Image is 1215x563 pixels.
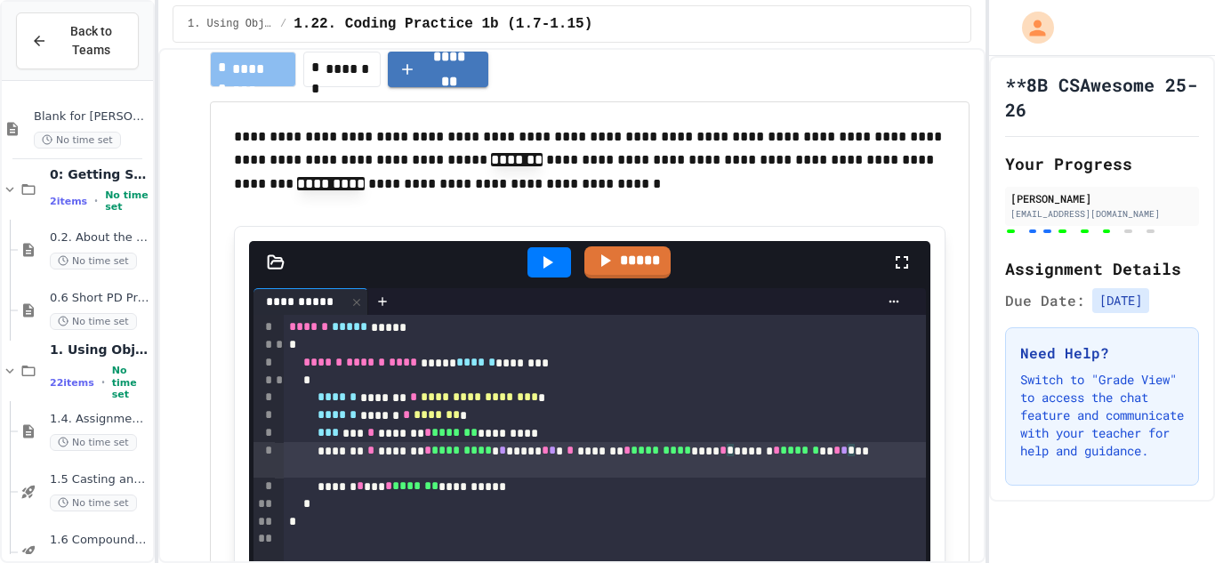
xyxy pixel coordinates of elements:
[50,253,137,269] span: No time set
[50,291,149,306] span: 0.6 Short PD Pretest
[1010,207,1194,221] div: [EMAIL_ADDRESS][DOMAIN_NAME]
[50,533,149,548] span: 1.6 Compound Assignment Operators
[34,132,121,149] span: No time set
[1010,190,1194,206] div: [PERSON_NAME]
[1020,342,1184,364] h3: Need Help?
[50,434,137,451] span: No time set
[1092,288,1149,313] span: [DATE]
[94,194,98,208] span: •
[188,17,273,31] span: 1. Using Objects and Methods
[50,230,149,245] span: 0.2. About the AP CSA Exam
[16,12,139,69] button: Back to Teams
[50,377,94,389] span: 22 items
[101,375,105,390] span: •
[50,166,149,182] span: 0: Getting Started
[1005,290,1085,311] span: Due Date:
[50,495,137,511] span: No time set
[294,13,592,35] span: 1.22. Coding Practice 1b (1.7-1.15)
[58,22,124,60] span: Back to Teams
[1020,371,1184,460] p: Switch to "Grade View" to access the chat feature and communicate with your teacher for help and ...
[50,412,149,427] span: 1.4. Assignment and Input
[112,365,149,400] span: No time set
[1003,7,1058,48] div: My Account
[50,472,149,487] span: 1.5 Casting and Ranges of Variables
[280,17,286,31] span: /
[50,313,137,330] span: No time set
[105,189,149,213] span: No time set
[1005,256,1199,281] h2: Assignment Details
[1005,151,1199,176] h2: Your Progress
[34,109,149,125] span: Blank for [PERSON_NAME]-dont break it
[50,196,87,207] span: 2 items
[1005,72,1199,122] h1: **8B CSAwesome 25-26
[50,342,149,358] span: 1. Using Objects and Methods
